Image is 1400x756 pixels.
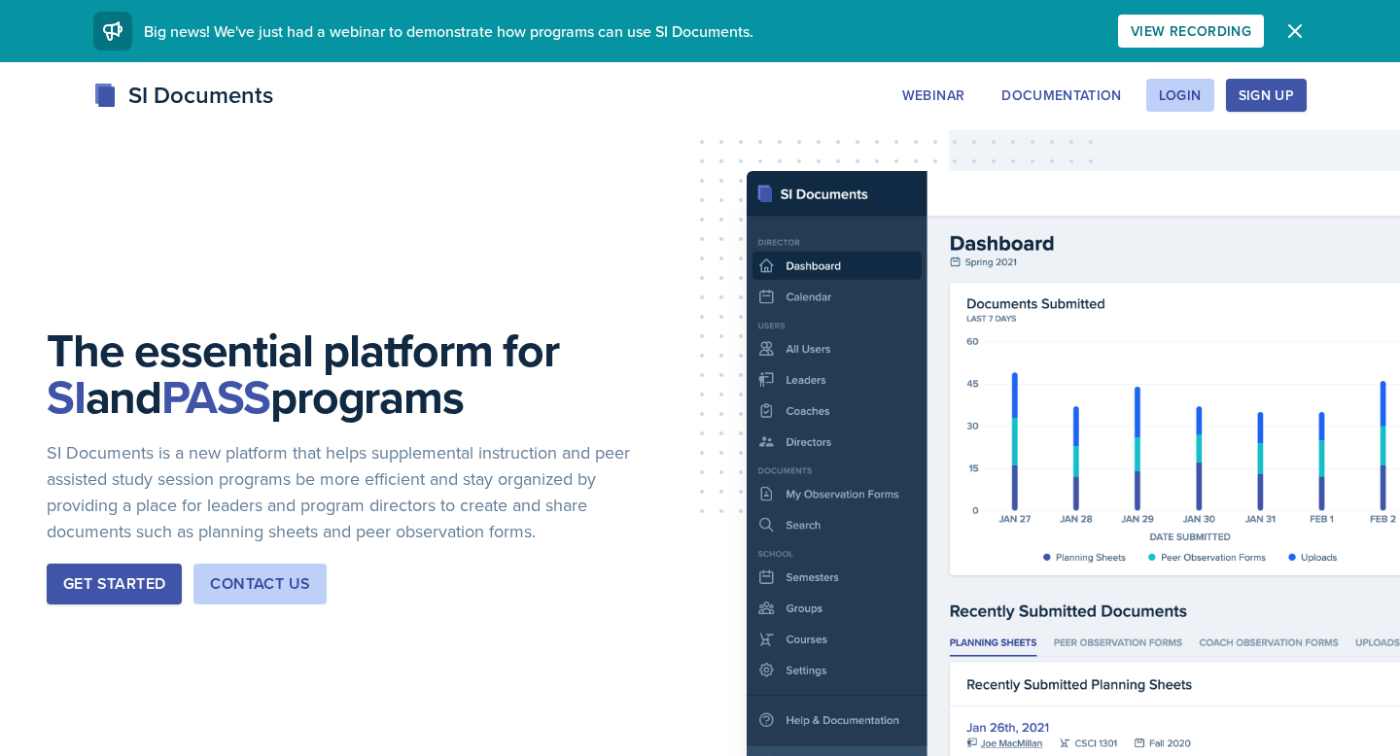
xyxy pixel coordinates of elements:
div: Webinar [902,87,964,103]
button: Sign Up [1226,79,1307,112]
button: Contact Us [193,564,327,604]
div: View Recording [1131,23,1251,39]
div: Login [1159,87,1202,103]
button: Get Started [47,564,182,604]
span: Big news! We've just had a webinar to demonstrate how programs can use SI Documents. [144,20,753,42]
button: View Recording [1118,15,1264,48]
div: Sign Up [1239,87,1294,103]
div: Contact Us [210,572,310,596]
div: Get Started [63,572,165,596]
button: Webinar [890,79,977,112]
div: SI Documents [93,78,273,113]
button: Documentation [989,79,1135,112]
button: Login [1146,79,1214,112]
div: Documentation [1001,87,1122,103]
